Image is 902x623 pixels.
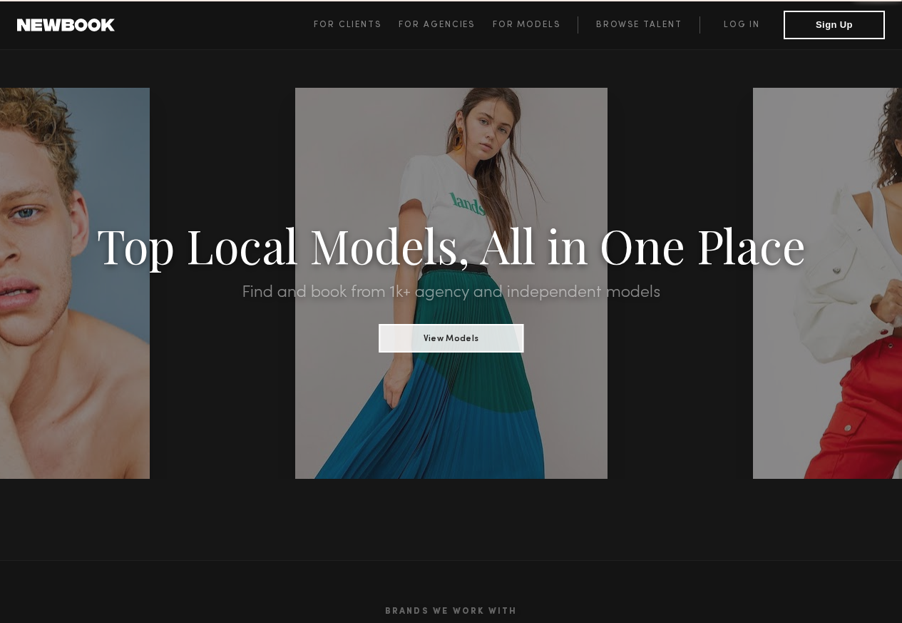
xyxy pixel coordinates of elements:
[68,223,834,267] h1: Top Local Models, All in One Place
[314,16,399,34] a: For Clients
[399,16,492,34] a: For Agencies
[493,21,560,29] span: For Models
[699,16,784,34] a: Log in
[68,284,834,301] h2: Find and book from 1k+ agency and independent models
[314,21,381,29] span: For Clients
[379,324,523,353] button: View Models
[784,11,885,39] button: Sign Up
[379,329,523,345] a: View Models
[493,16,578,34] a: For Models
[399,21,475,29] span: For Agencies
[578,16,699,34] a: Browse Talent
